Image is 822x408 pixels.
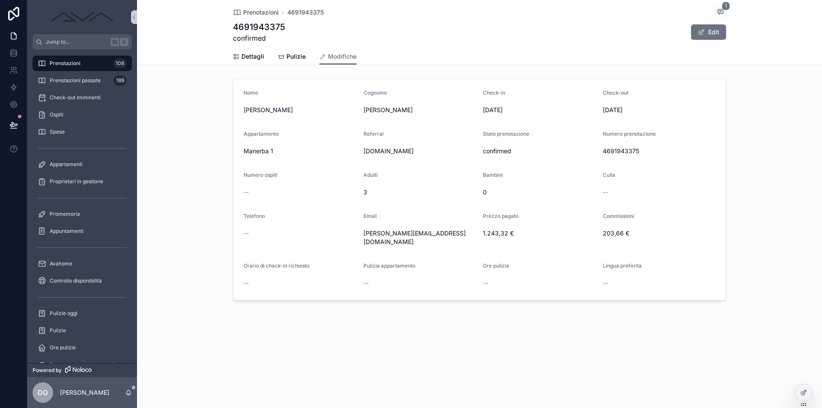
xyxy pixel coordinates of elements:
[33,223,132,239] a: Appuntamenti
[319,49,357,65] a: Modifiche
[50,60,80,67] span: Prenotazioni
[50,128,65,135] span: Spese
[33,306,132,321] a: Pulizie oggi
[233,21,285,33] h1: 4691943375
[483,213,518,219] span: Prezzo pagato
[233,8,279,17] a: Prenotazioni
[33,34,132,50] button: Jump to...K
[363,131,384,137] span: Referral
[603,131,656,137] span: Numero prenotazione
[244,262,310,269] span: Orario di check-in richiesto
[603,89,628,96] span: Check-out
[27,50,137,363] div: scrollable content
[60,388,109,397] p: [PERSON_NAME]
[50,94,101,101] span: Check-out imminenti
[483,172,503,178] span: Bambini
[483,147,596,155] span: confirmed
[483,106,596,114] span: [DATE]
[603,188,608,197] span: --
[244,147,357,155] span: Manerba 1
[50,77,101,84] span: Prenotazioni passate
[363,172,378,178] span: Adulti
[363,229,477,246] span: [PERSON_NAME][EMAIL_ADDRESS][DOMAIN_NAME]
[244,131,279,137] span: Appartamento
[278,49,306,66] a: Pulizie
[328,52,357,61] span: Modifiche
[38,387,48,398] span: DG
[363,147,477,155] span: [DOMAIN_NAME]
[50,361,114,368] span: Promemoria appartamenti
[244,106,357,114] span: [PERSON_NAME]
[363,279,369,287] span: --
[483,279,488,287] span: --
[50,161,83,168] span: Appartamenti
[50,344,76,351] span: Ore pulizie
[113,75,127,86] div: 189
[722,2,730,10] span: 1
[33,157,132,172] a: Appartamenti
[603,213,634,219] span: Commissioni
[33,273,132,289] a: Controllo disponibilità
[48,10,116,24] img: App logo
[286,52,306,61] span: Pulizie
[33,367,62,374] span: Powered by
[603,172,615,178] span: Culla
[233,33,285,43] span: confirmed
[33,90,132,105] a: Check-out imminenti
[603,229,716,238] span: 203,66 €
[33,56,132,71] a: Prenotazioni106
[33,256,132,271] a: Avahome
[244,279,249,287] span: --
[483,229,596,238] span: 1.243,32 €
[33,124,132,140] a: Spese
[33,107,132,122] a: Ospiti
[603,279,608,287] span: --
[244,188,249,197] span: --
[363,106,477,114] span: [PERSON_NAME]
[483,89,505,96] span: Check-in
[50,310,77,317] span: Pulizie oggi
[33,206,132,222] a: Promemoria
[33,174,132,189] a: Proprietari in gestione
[50,211,80,217] span: Promemoria
[244,213,265,219] span: Telefono
[483,262,509,269] span: Ore pulizia
[483,188,596,197] span: 0
[603,147,716,155] span: 4691943375
[33,340,132,355] a: Ore pulizie
[50,260,72,267] span: Avahome
[33,73,132,88] a: Prenotazioni passate189
[121,39,128,45] span: K
[33,357,132,372] a: Promemoria appartamenti
[243,8,279,17] span: Prenotazioni
[603,106,716,114] span: [DATE]
[363,213,377,219] span: Email
[46,39,107,45] span: Jump to...
[363,188,477,197] span: 3
[241,52,264,61] span: Dettagli
[50,111,63,118] span: Ospiti
[33,323,132,338] a: Pulizie
[715,7,726,18] button: 1
[244,89,258,96] span: Nome
[363,89,387,96] span: Cognome
[363,262,415,269] span: Pulizia appartamento
[50,178,103,185] span: Proprietari in gestione
[244,229,249,238] span: --
[287,8,324,17] a: 4691943375
[50,327,66,334] span: Pulizie
[113,58,127,68] div: 106
[233,49,264,66] a: Dettagli
[603,262,642,269] span: Lingua preferita
[483,131,529,137] span: Stato prenotazione
[27,363,137,377] a: Powered by
[244,172,277,178] span: Numero ospiti
[50,228,83,235] span: Appuntamenti
[50,277,102,284] span: Controllo disponibilità
[691,24,726,40] button: Edit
